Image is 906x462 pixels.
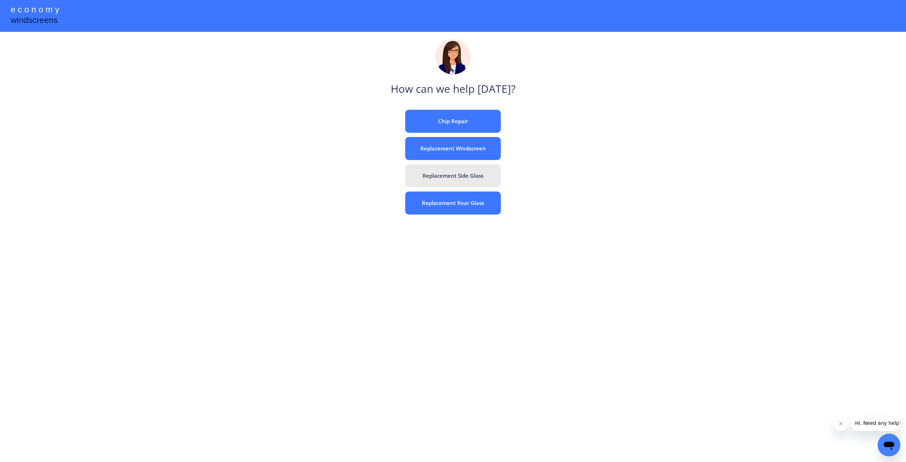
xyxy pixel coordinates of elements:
iframe: Close message [834,417,848,431]
div: e c o n o m y [11,4,59,17]
button: Replacement Rear Glass [405,192,501,215]
img: madeline.png [435,39,471,74]
button: Replacement Side Glass [405,164,501,187]
iframe: Button to launch messaging window [878,434,900,456]
div: How can we help [DATE]? [391,81,516,97]
button: Replacement Windscreen [405,137,501,160]
button: Chip Repair [405,110,501,133]
span: Hi. Need any help? [4,5,51,11]
iframe: Message from company [851,415,900,431]
div: windscreens [11,14,58,28]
